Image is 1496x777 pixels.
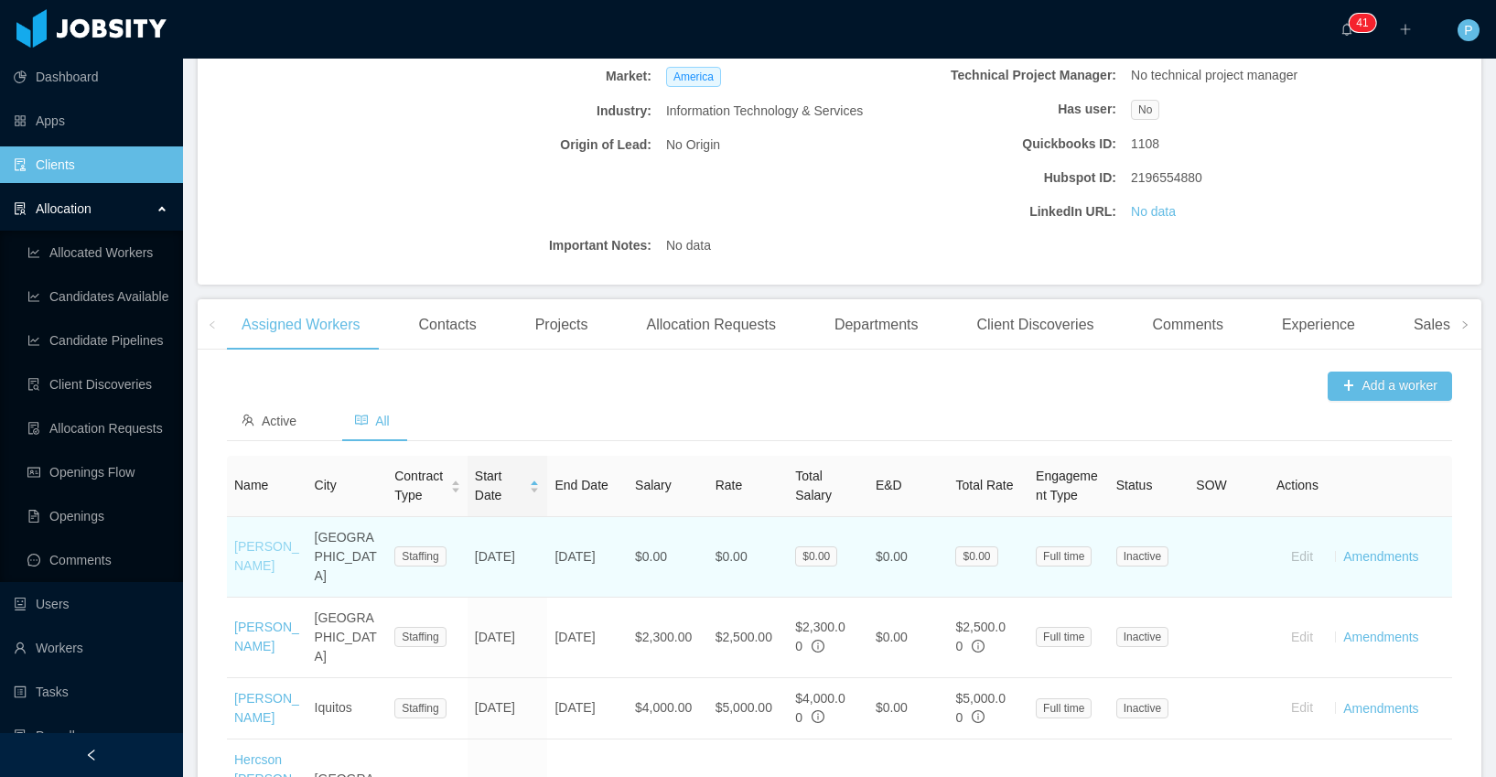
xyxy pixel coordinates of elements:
[1131,202,1176,221] a: No data
[795,469,832,502] span: Total Salary
[529,478,540,491] div: Sort
[234,539,299,573] a: [PERSON_NAME]
[1124,59,1356,92] div: No technical project manager
[1343,549,1418,564] a: Amendments
[475,467,522,505] span: Start Date
[628,517,708,598] td: $0.00
[1276,694,1328,723] button: Edit
[394,546,446,567] span: Staffing
[635,478,672,492] span: Salary
[468,598,548,678] td: [DATE]
[14,586,168,622] a: icon: robotUsers
[394,467,443,505] span: Contract Type
[812,640,824,653] span: info-circle
[708,678,789,739] td: $5,000.00
[27,542,168,578] a: icon: messageComments
[1116,478,1153,492] span: Status
[434,135,651,155] b: Origin of Lead:
[795,620,845,653] span: $2,300.00
[234,478,268,492] span: Name
[955,478,1013,492] span: Total Rate
[1131,168,1202,188] span: 2196554880
[812,710,824,723] span: info-circle
[27,234,168,271] a: icon: line-chartAllocated Workers
[1116,627,1168,647] span: Inactive
[1196,478,1226,492] span: SOW
[628,598,708,678] td: $2,300.00
[1356,14,1362,32] p: 4
[955,546,997,567] span: $0.00
[530,479,540,484] i: icon: caret-up
[307,598,388,678] td: [GEOGRAPHIC_DATA]
[795,691,845,725] span: $4,000.00
[355,414,390,428] span: All
[227,299,375,351] div: Assigned Workers
[14,729,27,742] i: icon: file-protect
[242,414,296,428] span: Active
[1328,372,1452,401] button: icon: plusAdd a worker
[27,498,168,534] a: icon: file-textOpenings
[394,627,446,647] span: Staffing
[1036,627,1092,647] span: Full time
[1036,546,1092,567] span: Full time
[1116,698,1168,718] span: Inactive
[14,103,168,139] a: icon: appstoreApps
[451,479,461,484] i: icon: caret-up
[394,698,446,718] span: Staffing
[208,320,217,329] i: icon: left
[876,549,908,564] span: $0.00
[666,236,711,255] span: No data
[631,299,790,351] div: Allocation Requests
[27,278,168,315] a: icon: line-chartCandidates Available
[1036,469,1098,502] span: Engagement Type
[899,100,1116,119] b: Has user:
[1464,19,1472,41] span: P
[307,517,388,598] td: [GEOGRAPHIC_DATA]
[1131,100,1159,120] span: No
[1340,23,1353,36] i: icon: bell
[1343,630,1418,644] a: Amendments
[716,478,743,492] span: Rate
[14,630,168,666] a: icon: userWorkers
[14,146,168,183] a: icon: auditClients
[899,168,1116,188] b: Hubspot ID:
[1343,700,1418,715] a: Amendments
[547,517,628,598] td: [DATE]
[708,517,789,598] td: $0.00
[521,299,603,351] div: Projects
[27,454,168,491] a: icon: idcardOpenings Flow
[955,620,1006,653] span: $2,500.00
[450,478,461,491] div: Sort
[468,678,548,739] td: [DATE]
[434,236,651,255] b: Important Notes:
[666,67,721,87] span: America
[1399,23,1412,36] i: icon: plus
[36,201,91,216] span: Allocation
[27,366,168,403] a: icon: file-searchClient Discoveries
[404,299,491,351] div: Contacts
[554,478,608,492] span: End Date
[899,135,1116,154] b: Quickbooks ID:
[1131,135,1159,154] span: 1108
[972,710,985,723] span: info-circle
[234,620,299,653] a: [PERSON_NAME]
[307,678,388,739] td: Iquitos
[14,59,168,95] a: icon: pie-chartDashboard
[1460,320,1469,329] i: icon: right
[1138,299,1238,351] div: Comments
[666,135,720,155] span: No Origin
[434,102,651,121] b: Industry:
[708,598,789,678] td: $2,500.00
[899,66,1116,85] b: Technical Project Manager:
[530,485,540,491] i: icon: caret-down
[14,202,27,215] i: icon: solution
[795,546,837,567] span: $0.00
[451,485,461,491] i: icon: caret-down
[547,678,628,739] td: [DATE]
[1276,622,1328,652] button: Edit
[468,517,548,598] td: [DATE]
[876,700,908,715] span: $0.00
[899,202,1116,221] b: LinkedIn URL:
[820,299,933,351] div: Departments
[666,102,863,121] span: Information Technology & Services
